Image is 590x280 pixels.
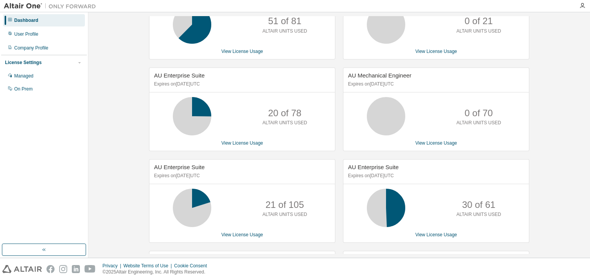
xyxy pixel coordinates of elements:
[154,72,205,79] span: AU Enterprise Suite
[59,265,67,273] img: instagram.svg
[14,86,33,92] div: On Prem
[154,173,328,179] p: Expires on [DATE] UTC
[174,263,211,269] div: Cookie Consent
[46,265,55,273] img: facebook.svg
[415,232,457,237] a: View License Usage
[456,120,501,126] p: ALTAIR UNITS USED
[348,72,411,79] span: AU Mechanical Engineer
[14,31,38,37] div: User Profile
[2,265,42,273] img: altair_logo.svg
[262,28,307,35] p: ALTAIR UNITS USED
[348,164,399,170] span: AU Enterprise Suite
[221,140,263,146] a: View License Usage
[456,211,501,218] p: ALTAIR UNITS USED
[14,73,33,79] div: Managed
[262,211,307,218] p: ALTAIR UNITS USED
[268,107,302,120] p: 20 of 78
[265,198,304,211] p: 21 of 105
[415,49,457,54] a: View License Usage
[268,15,302,28] p: 51 of 81
[14,45,48,51] div: Company Profile
[221,232,263,237] a: View License Usage
[72,265,80,273] img: linkedin.svg
[154,81,328,87] p: Expires on [DATE] UTC
[348,81,522,87] p: Expires on [DATE] UTC
[348,173,522,179] p: Expires on [DATE] UTC
[4,2,100,10] img: Altair One
[85,265,96,273] img: youtube.svg
[103,263,123,269] div: Privacy
[456,28,501,35] p: ALTAIR UNITS USED
[103,269,212,275] p: © 2025 Altair Engineering, Inc. All Rights Reserved.
[154,164,205,170] span: AU Enterprise Suite
[14,17,38,23] div: Dashboard
[465,15,493,28] p: 0 of 21
[462,198,496,211] p: 30 of 61
[221,49,263,54] a: View License Usage
[262,120,307,126] p: ALTAIR UNITS USED
[5,59,41,66] div: License Settings
[123,263,174,269] div: Website Terms of Use
[415,140,457,146] a: View License Usage
[465,107,493,120] p: 0 of 70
